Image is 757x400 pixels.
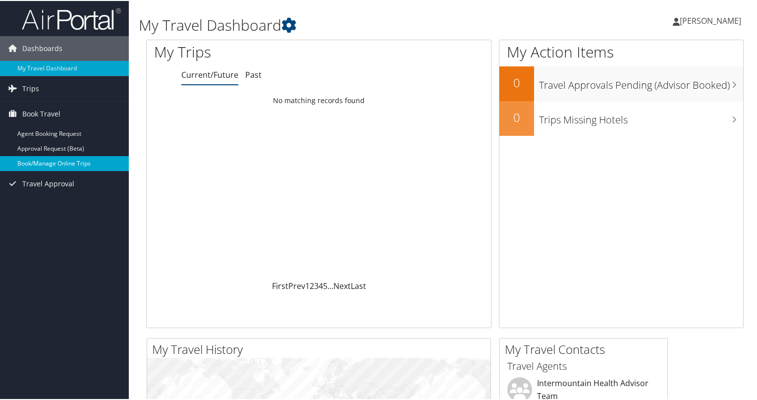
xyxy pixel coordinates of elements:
h2: My Travel Contacts [505,340,667,357]
span: Travel Approval [22,171,74,195]
h3: Trips Missing Hotels [539,107,743,126]
a: Next [333,280,351,290]
span: Dashboards [22,35,62,60]
h2: 0 [499,73,534,90]
a: Last [351,280,366,290]
td: No matching records found [147,91,491,109]
a: 1 [305,280,310,290]
h2: 0 [499,108,534,125]
span: Trips [22,75,39,100]
a: 0Trips Missing Hotels [499,100,743,135]
h1: My Travel Dashboard [139,14,547,35]
span: [PERSON_NAME] [680,14,741,25]
a: 0Travel Approvals Pending (Advisor Booked) [499,65,743,100]
a: Prev [288,280,305,290]
a: 2 [310,280,314,290]
h1: My Action Items [499,41,743,61]
a: Current/Future [181,68,238,79]
span: … [327,280,333,290]
a: First [272,280,288,290]
a: Past [245,68,262,79]
a: 4 [319,280,323,290]
h3: Travel Approvals Pending (Advisor Booked) [539,72,743,91]
h3: Travel Agents [507,358,660,372]
span: Book Travel [22,101,60,125]
a: 5 [323,280,327,290]
h2: My Travel History [152,340,490,357]
img: airportal-logo.png [22,6,121,30]
a: 3 [314,280,319,290]
h1: My Trips [154,41,340,61]
a: [PERSON_NAME] [673,5,751,35]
